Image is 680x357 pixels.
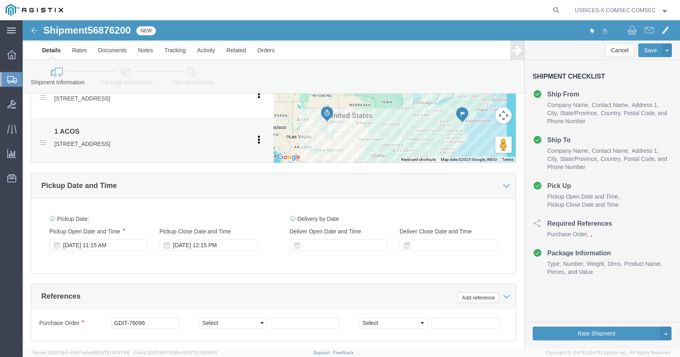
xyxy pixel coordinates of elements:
button: USBICES-X COMSEC COMSEC [574,5,669,15]
a: Support [313,350,334,355]
span: USBICES-X COMSEC COMSEC [575,6,656,15]
span: Client: 2025.19.0-129fbcf [133,350,217,355]
img: logo [6,4,63,16]
span: [DATE] 10:47:06 [97,350,130,355]
span: [DATE] 09:39:01 [185,350,217,355]
iframe: FS Legacy Container [23,20,680,348]
span: Server: 2025.19.0-d447cefac8f [32,350,130,355]
span: Copyright © [DATE]-[DATE] Agistix Inc., All Rights Reserved [546,349,670,356]
a: Feedback [333,350,354,355]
